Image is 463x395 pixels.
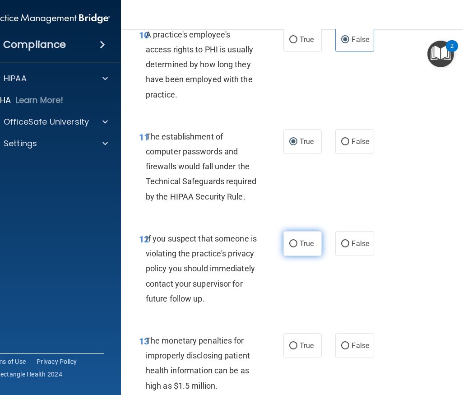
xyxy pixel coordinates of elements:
span: The establishment of computer passwords and firewalls would fall under the Technical Safeguards r... [146,132,256,201]
span: False [352,35,369,44]
span: If you suspect that someone is violating the practice's privacy policy you should immediately con... [146,234,257,303]
span: True [300,137,314,146]
span: 12 [139,234,149,245]
span: 13 [139,336,149,347]
a: Privacy Policy [37,357,77,366]
h4: Compliance [3,38,66,51]
input: False [341,139,349,145]
input: True [289,139,297,145]
input: True [289,241,297,247]
input: False [341,343,349,349]
span: False [352,137,369,146]
p: HIPAA [4,73,27,84]
span: 10 [139,30,149,41]
button: Open Resource Center, 2 new notifications [427,41,454,67]
span: True [300,35,314,44]
p: Learn More! [16,95,64,106]
span: False [352,341,369,350]
span: The monetary penalties for improperly disclosing patient health information can be as high as $1.... [146,336,250,390]
span: A practice's employee's access rights to PHI is usually determined by how long they have been emp... [146,30,253,99]
span: False [352,239,369,248]
input: True [289,37,297,43]
span: True [300,239,314,248]
p: OfficeSafe University [4,116,89,127]
input: False [341,37,349,43]
p: Settings [4,138,37,149]
span: True [300,341,314,350]
input: True [289,343,297,349]
span: 11 [139,132,149,143]
div: 2 [450,46,454,58]
input: False [341,241,349,247]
